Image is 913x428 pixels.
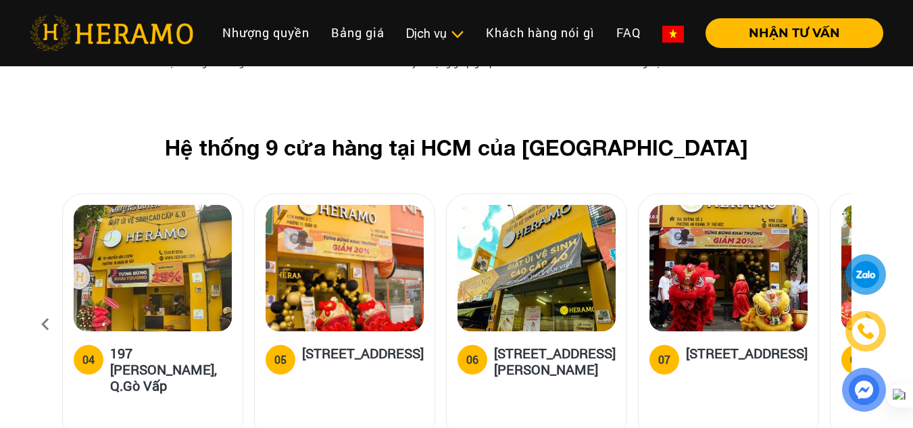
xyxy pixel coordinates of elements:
[82,352,95,368] div: 04
[475,18,606,47] a: Khách hàng nói gì
[695,27,883,39] a: NHẬN TƯ VẤN
[30,16,193,51] img: heramo-logo.png
[466,352,478,368] div: 06
[649,205,808,331] img: heramo-15a-duong-so-2-phuong-an-khanh-thu-duc
[406,24,464,43] div: Dịch vụ
[606,18,651,47] a: FAQ
[266,205,424,331] img: heramo-179b-duong-3-thang-2-phuong-11-quan-10
[302,345,424,372] h5: [STREET_ADDRESS]
[84,135,830,160] h2: Hệ thống 9 cửa hàng tại HCM của [GEOGRAPHIC_DATA]
[274,352,287,368] div: 05
[662,26,684,43] img: vn-flag.png
[658,352,670,368] div: 07
[110,345,232,394] h5: 197 [PERSON_NAME], Q.Gò Vấp
[846,312,886,352] a: phone-icon
[458,205,616,331] img: heramo-314-le-van-viet-phuong-tang-nhon-phu-b-quan-9
[706,18,883,48] button: NHẬN TƯ VẤN
[686,345,808,372] h5: [STREET_ADDRESS]
[494,345,616,377] h5: [STREET_ADDRESS][PERSON_NAME]
[212,18,320,47] a: Nhượng quyền
[856,321,875,341] img: phone-icon
[450,28,464,41] img: subToggleIcon
[74,205,232,331] img: heramo-197-nguyen-van-luong
[320,18,395,47] a: Bảng giá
